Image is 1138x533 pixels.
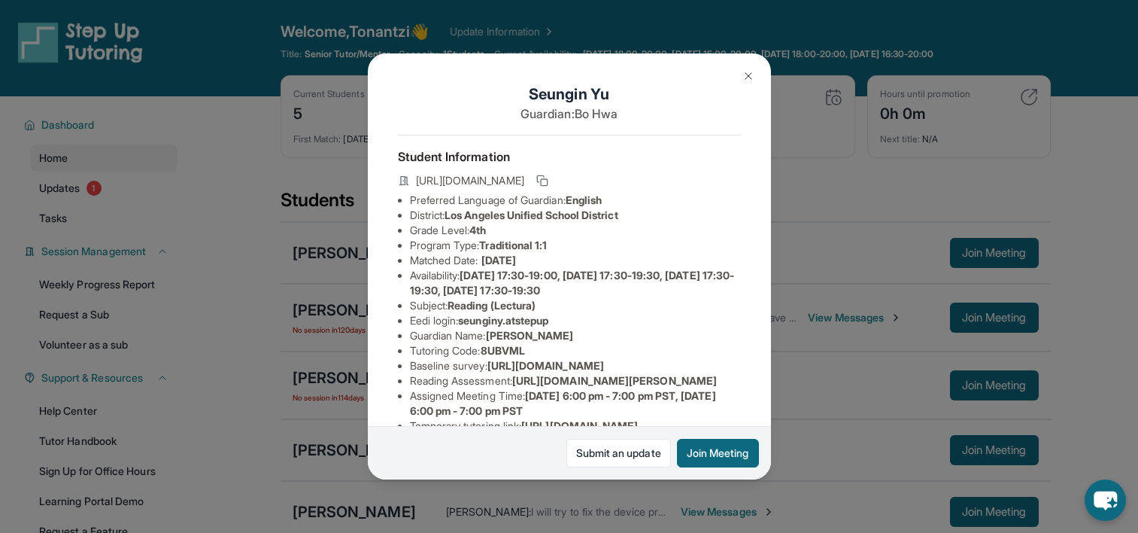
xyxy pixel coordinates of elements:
span: [URL][DOMAIN_NAME] [521,419,638,432]
li: District: [410,208,741,223]
span: [DATE] [481,254,516,266]
li: Guardian Name : [410,328,741,343]
span: [URL][DOMAIN_NAME][PERSON_NAME] [512,374,717,387]
li: Availability: [410,268,741,298]
h1: Seungin Yu [398,84,741,105]
li: Reading Assessment : [410,373,741,388]
li: Matched Date: [410,253,741,268]
span: English [566,193,602,206]
a: Submit an update [566,439,671,468]
span: seunginy.atstepup [458,314,548,327]
li: Grade Level: [410,223,741,238]
span: [URL][DOMAIN_NAME] [416,173,524,188]
span: [PERSON_NAME] [486,329,574,342]
span: [DATE] 17:30-19:00, [DATE] 17:30-19:30, [DATE] 17:30-19:30, [DATE] 17:30-19:30 [410,269,735,297]
li: Temporary tutoring link : [410,419,741,434]
li: Tutoring Code : [410,343,741,358]
span: Los Angeles Unified School District [445,209,618,221]
li: Subject : [410,298,741,313]
button: chat-button [1085,480,1126,521]
span: Traditional 1:1 [479,239,547,251]
span: 4th [469,224,486,236]
span: [DATE] 6:00 pm - 7:00 pm PST, [DATE] 6:00 pm - 7:00 pm PST [410,389,716,417]
span: [URL][DOMAIN_NAME] [487,359,604,372]
button: Join Meeting [677,439,759,468]
li: Baseline survey : [410,358,741,373]
li: Eedi login : [410,313,741,328]
li: Program Type: [410,238,741,253]
li: Assigned Meeting Time : [410,388,741,419]
p: Guardian: Bo Hwa [398,105,741,123]
span: Reading (Lectura) [448,299,536,312]
img: Close Icon [742,70,754,82]
li: Preferred Language of Guardian: [410,193,741,208]
span: 8UBVML [481,344,525,357]
h4: Student Information [398,148,741,166]
button: Copy link [533,172,551,190]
